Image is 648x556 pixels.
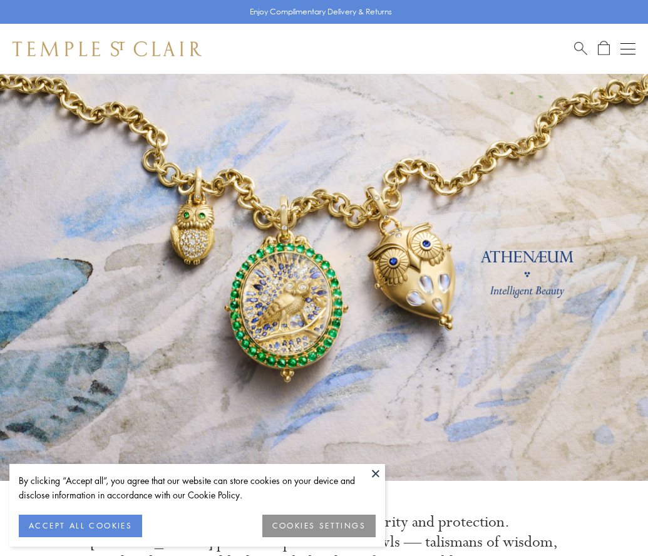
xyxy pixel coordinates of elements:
[620,41,635,56] button: Open navigation
[574,41,587,56] a: Search
[13,41,202,56] img: Temple St. Clair
[598,41,610,56] a: Open Shopping Bag
[19,515,142,537] button: ACCEPT ALL COOKIES
[262,515,376,537] button: COOKIES SETTINGS
[19,473,376,502] div: By clicking “Accept all”, you agree that our website can store cookies on your device and disclos...
[250,6,392,18] p: Enjoy Complimentary Delivery & Returns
